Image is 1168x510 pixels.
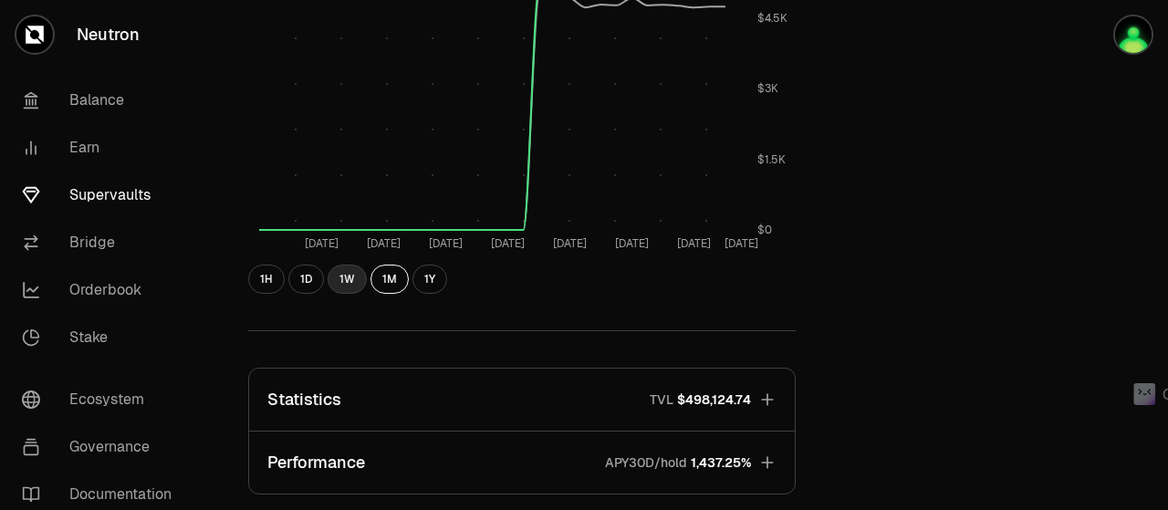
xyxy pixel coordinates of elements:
a: Supervaults [7,172,197,219]
tspan: [DATE] [615,236,649,251]
a: Earn [7,124,197,172]
span: 1,437.25% [691,453,751,472]
span: $498,124.74 [677,390,751,409]
tspan: [DATE] [305,236,339,251]
a: Bridge [7,219,197,266]
tspan: $3K [757,81,778,96]
tspan: $1.5K [757,152,786,167]
tspan: $0 [757,223,772,237]
button: 1M [370,265,409,294]
p: Performance [267,450,365,475]
tspan: [DATE] [367,236,401,251]
p: TVL [650,390,673,409]
tspan: [DATE] [491,236,525,251]
tspan: [DATE] [553,236,587,251]
button: 1W [328,265,367,294]
img: Kycka wallet [1115,16,1152,53]
a: Governance [7,423,197,471]
tspan: [DATE] [677,236,711,251]
button: PerformanceAPY30D/hold1,437.25% [249,432,795,494]
button: 1H [248,265,285,294]
button: 1Y [412,265,447,294]
a: Stake [7,314,197,361]
button: 1D [288,265,324,294]
a: Balance [7,77,197,124]
tspan: [DATE] [725,236,758,251]
p: Statistics [267,387,341,412]
tspan: $4.5K [757,11,787,26]
a: Ecosystem [7,376,197,423]
tspan: [DATE] [429,236,463,251]
p: APY30D/hold [605,453,687,472]
a: Orderbook [7,266,197,314]
button: StatisticsTVL$498,124.74 [249,369,795,431]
